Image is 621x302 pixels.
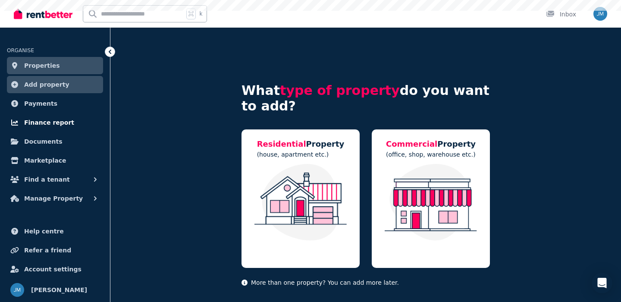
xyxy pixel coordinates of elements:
span: Residential [257,139,306,148]
img: Jason Ma [10,283,24,297]
div: Inbox [546,10,576,19]
h4: What do you want to add? [241,83,490,114]
span: Refer a friend [24,245,71,255]
a: Help centre [7,223,103,240]
span: Marketplace [24,155,66,166]
span: Properties [24,60,60,71]
span: Finance report [24,117,74,128]
p: (house, apartment etc.) [257,150,345,159]
button: Manage Property [7,190,103,207]
span: Find a tenant [24,174,70,185]
span: [PERSON_NAME] [31,285,87,295]
a: Properties [7,57,103,74]
a: Refer a friend [7,242,103,259]
span: ORGANISE [7,47,34,53]
p: More than one property? You can add more later. [241,278,490,287]
a: Finance report [7,114,103,131]
a: Documents [7,133,103,150]
span: Add property [24,79,69,90]
img: Jason Ma [593,7,607,21]
p: (office, shop, warehouse etc.) [386,150,476,159]
span: Commercial [386,139,437,148]
span: Account settings [24,264,82,274]
a: Add property [7,76,103,93]
span: Payments [24,98,57,109]
h5: Property [257,138,345,150]
img: Commercial Property [380,164,481,241]
span: type of property [280,83,400,98]
img: RentBetter [14,7,72,20]
a: Marketplace [7,152,103,169]
span: Manage Property [24,193,83,204]
a: Account settings [7,261,103,278]
button: Find a tenant [7,171,103,188]
span: k [199,10,202,17]
h5: Property [386,138,476,150]
span: Documents [24,136,63,147]
span: Help centre [24,226,64,236]
div: Open Intercom Messenger [592,273,612,293]
a: Payments [7,95,103,112]
img: Residential Property [250,164,351,241]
